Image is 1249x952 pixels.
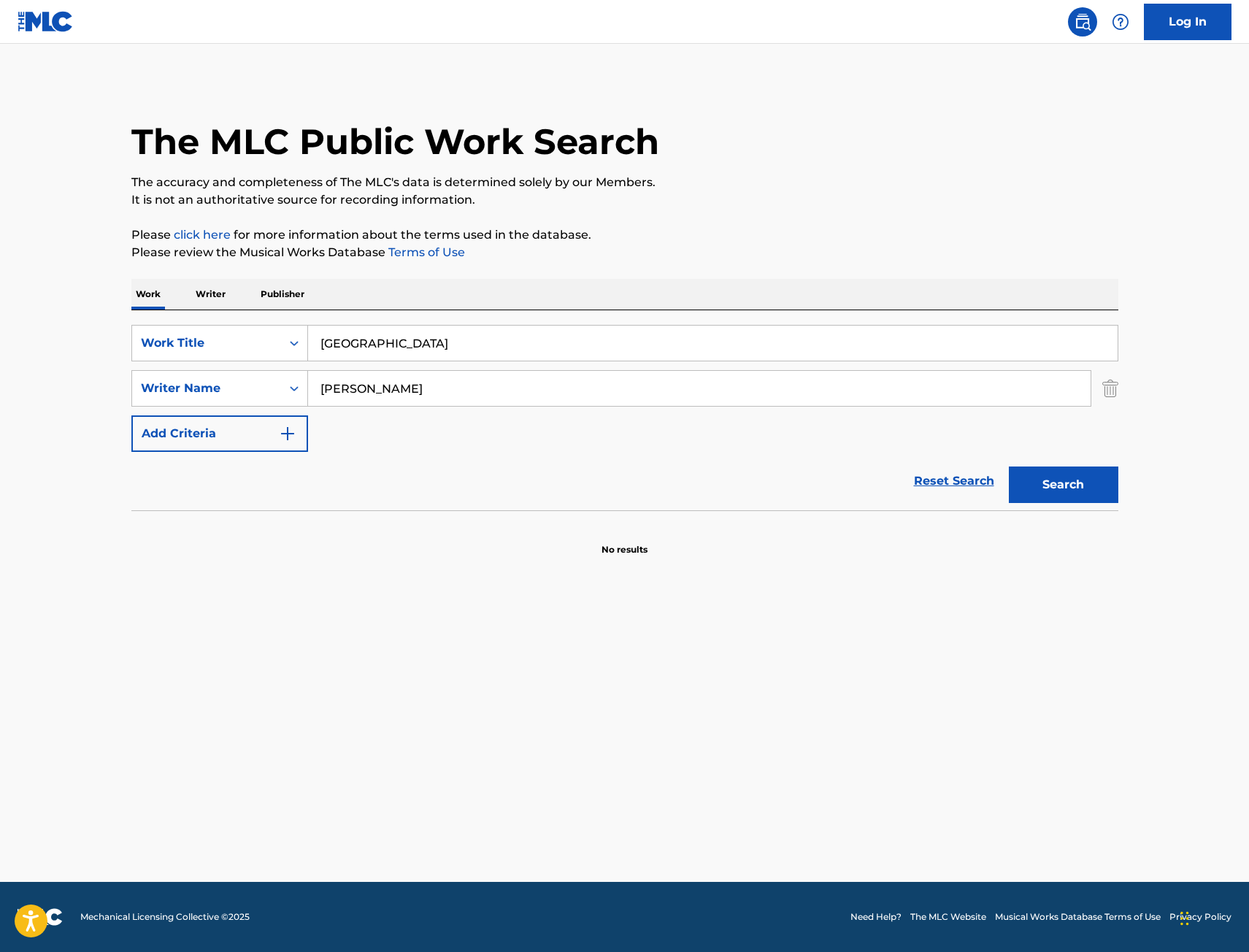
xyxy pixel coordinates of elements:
[1169,910,1231,924] a: Privacy Policy
[1180,897,1189,940] div: Drag
[18,11,74,32] img: MLC Logo
[907,465,1002,497] a: Reset Search
[1176,882,1249,952] iframe: Chat Widget
[1106,7,1135,37] div: Help
[131,325,1118,510] form: Search Form
[131,244,1118,261] p: Please review the Musical Works Database
[131,174,1118,191] p: The accuracy and completeness of The MLC's data is determined solely by our Members.
[1102,370,1118,407] img: Delete Criterion
[995,910,1161,924] a: Musical Works Database Terms of Use
[602,526,647,556] p: No results
[131,191,1118,209] p: It is not an authoritative source for recording information.
[131,120,659,164] h1: The MLC Public Work Search
[141,334,272,352] div: Work Title
[131,279,165,310] p: Work
[131,226,1118,244] p: Please for more information about the terms used in the database.
[850,910,902,924] a: Need Help?
[1112,13,1129,31] img: help
[1144,4,1231,40] a: Log In
[1074,13,1091,31] img: search
[18,908,63,926] img: logo
[1009,467,1118,503] button: Search
[191,279,230,310] p: Writer
[910,910,986,924] a: The MLC Website
[80,910,250,924] span: Mechanical Licensing Collective © 2025
[279,425,296,442] img: 9d2ae6d4665cec9f34b9.svg
[385,245,465,259] a: Terms of Use
[174,228,231,242] a: click here
[256,279,309,310] p: Publisher
[141,380,272,397] div: Writer Name
[131,415,308,452] button: Add Criteria
[1068,7,1097,37] a: Public Search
